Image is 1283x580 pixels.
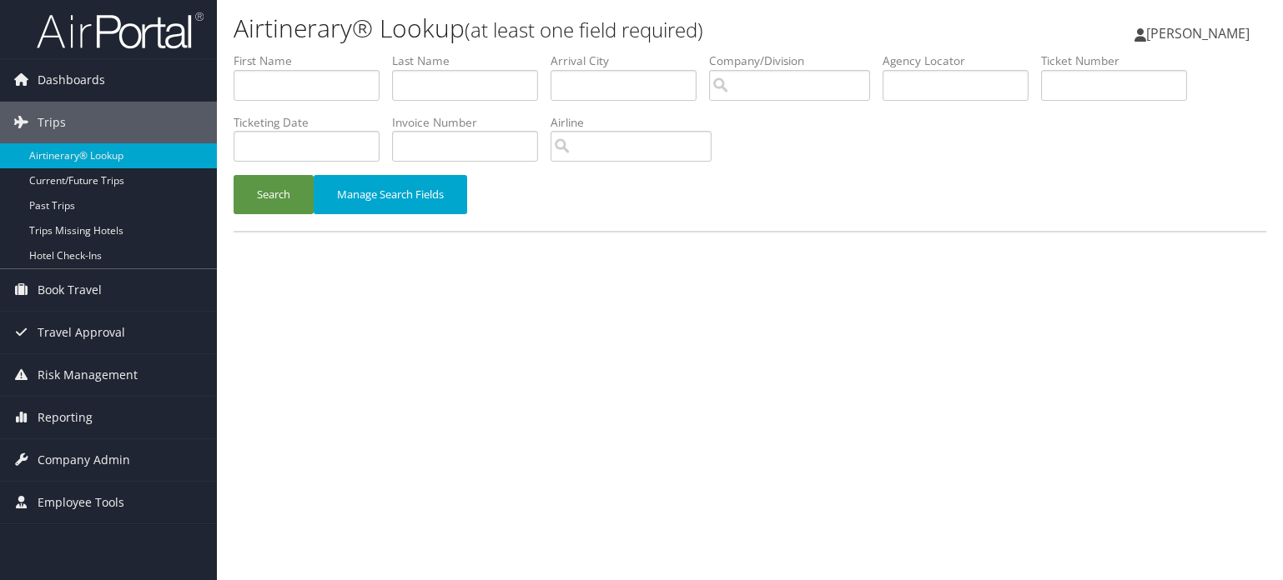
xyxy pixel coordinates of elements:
span: Risk Management [38,354,138,396]
label: Company/Division [709,52,883,69]
h1: Airtinerary® Lookup [234,11,922,46]
label: First Name [234,52,392,69]
label: Last Name [392,52,551,69]
label: Arrival City [551,52,709,69]
button: Manage Search Fields [314,175,467,214]
label: Agency Locator [883,52,1041,69]
small: (at least one field required) [465,16,703,43]
span: Dashboards [38,59,105,101]
label: Airline [551,114,724,131]
img: airportal-logo.png [37,11,204,50]
span: Company Admin [38,439,130,481]
span: Employee Tools [38,482,124,523]
span: Trips [38,102,66,143]
label: Invoice Number [392,114,551,131]
span: Travel Approval [38,312,125,353]
a: [PERSON_NAME] [1135,8,1266,58]
span: Reporting [38,397,93,438]
span: [PERSON_NAME] [1146,24,1250,42]
label: Ticket Number [1041,52,1200,69]
label: Ticketing Date [234,114,392,131]
span: Book Travel [38,269,102,311]
button: Search [234,175,314,214]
